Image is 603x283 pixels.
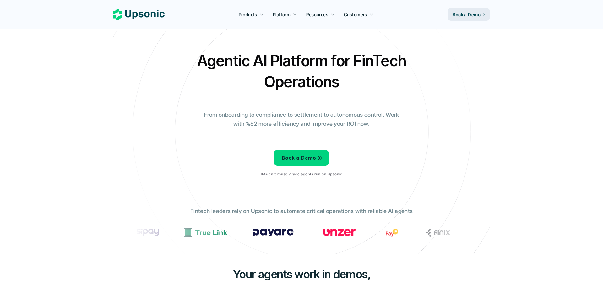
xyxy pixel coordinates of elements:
[233,267,371,281] span: Your agents work in demos,
[306,11,328,18] p: Resources
[282,153,316,163] p: Book a Demo
[453,11,481,18] p: Book a Demo
[199,110,404,129] p: From onboarding to compliance to settlement to autonomous control. Work with %82 more efficiency ...
[274,150,329,166] a: Book a Demo
[273,11,291,18] p: Platform
[190,207,413,216] p: Fintech leaders rely on Upsonic to automate critical operations with reliable AI agents
[235,9,268,20] a: Products
[261,172,342,176] p: 1M+ enterprise-grade agents run on Upsonic
[448,8,490,21] a: Book a Demo
[192,50,411,92] h2: Agentic AI Platform for FinTech Operations
[344,11,367,18] p: Customers
[239,11,257,18] p: Products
